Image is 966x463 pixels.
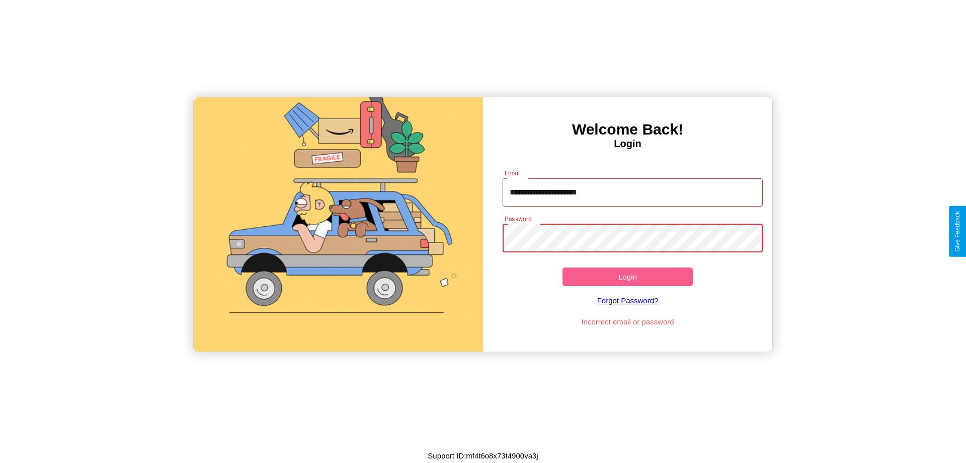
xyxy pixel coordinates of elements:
[954,211,961,252] div: Give Feedback
[483,121,772,138] h3: Welcome Back!
[505,215,531,223] label: Password
[498,286,758,315] a: Forgot Password?
[562,268,693,286] button: Login
[194,97,483,352] img: gif
[483,138,772,150] h4: Login
[505,169,520,177] label: Email
[428,449,538,462] p: Support ID: mf4t6o8x73t4900va3j
[498,315,758,328] p: Incorrect email or password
